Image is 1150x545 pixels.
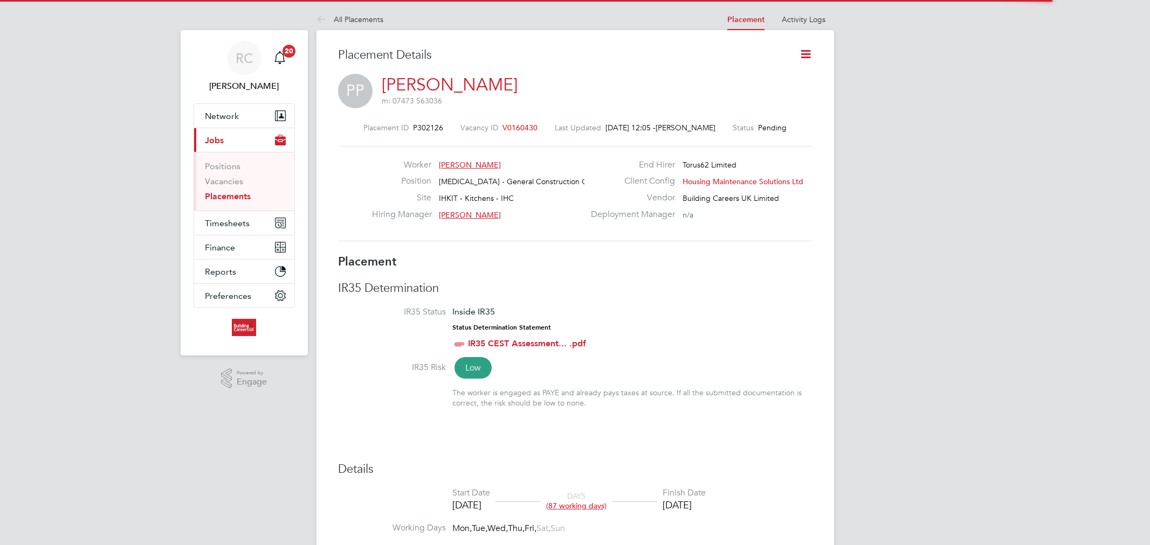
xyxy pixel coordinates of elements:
span: Torus62 Limited [683,160,736,170]
span: Low [455,357,492,379]
span: [PERSON_NAME] [439,160,501,170]
label: Vendor [584,192,675,204]
label: IR35 Status [338,306,446,318]
a: All Placements [316,15,383,24]
span: Powered by [237,368,267,378]
h3: IR35 Determination [338,281,812,296]
span: V0160430 [502,123,538,132]
span: P302126 [413,123,443,132]
button: Timesheets [194,211,294,235]
button: Preferences [194,284,294,308]
span: Thu, [508,523,525,534]
label: Client Config [584,176,675,187]
span: Pending [758,123,787,132]
span: Wed, [487,523,508,534]
span: [PERSON_NAME] [439,210,501,220]
span: Tue, [472,523,487,534]
span: Fri, [525,523,536,534]
div: [DATE] [663,499,706,511]
span: 20 [283,45,295,58]
b: Placement [338,254,397,269]
a: IR35 CEST Assessment... .pdf [468,338,586,348]
div: DAYS [541,491,612,511]
label: Status [733,123,754,132]
div: The worker is engaged as PAYE and already pays taxes at source. If all the submitted documentatio... [452,388,812,407]
span: PP [338,74,373,108]
a: RC[PERSON_NAME] [194,41,295,93]
a: Placement [727,15,765,24]
a: Positions [205,161,240,171]
div: [DATE] [452,499,490,511]
div: Jobs [194,152,294,211]
a: Go to home page [194,319,295,336]
label: Site [372,192,431,204]
label: IR35 Risk [338,362,446,373]
a: [PERSON_NAME] [382,74,518,95]
span: Timesheets [205,218,250,228]
span: Housing Maintenance Solutions Ltd [683,177,803,186]
label: Last Updated [555,123,601,132]
span: Engage [237,378,267,387]
button: Reports [194,260,294,283]
label: Worker [372,159,431,171]
span: Mon, [452,523,472,534]
button: Network [194,104,294,128]
span: RC [236,51,253,65]
span: Reports [205,267,236,277]
a: Powered byEngage [221,368,267,389]
span: Finance [205,242,235,253]
label: Hiring Manager [372,209,431,220]
label: Position [372,176,431,187]
span: m: 07473 563036 [382,96,442,106]
h3: Details [338,462,812,477]
label: Placement ID [363,123,409,132]
nav: Main navigation [181,30,308,355]
span: Preferences [205,291,251,301]
label: End Hirer [584,159,675,171]
div: Start Date [452,487,490,499]
a: Vacancies [205,176,243,186]
span: Building Careers UK Limited [683,193,779,203]
span: Sun [550,523,565,534]
span: n/a [683,210,693,220]
span: Rhys Cook [194,80,295,93]
span: Network [205,111,239,121]
button: Finance [194,235,294,259]
strong: Status Determination Statement [452,324,551,331]
button: Jobs [194,128,294,152]
label: Deployment Manager [584,209,675,220]
span: [DATE] 12:05 - [605,123,656,132]
a: 20 [269,41,291,75]
div: Finish Date [663,487,706,499]
img: buildingcareersuk-logo-retina.png [232,319,256,336]
label: Vacancy ID [460,123,498,132]
span: Inside IR35 [452,306,495,317]
span: IHKIT - Kitchens - IHC [439,193,514,203]
span: Jobs [205,135,224,145]
span: [MEDICAL_DATA] - General Construction Operative [439,177,616,186]
a: Placements [205,191,251,201]
span: Sat, [536,523,550,534]
label: Working Days [338,522,446,534]
h3: Placement Details [338,47,783,63]
span: (87 working days) [546,501,607,511]
a: Activity Logs [782,15,825,24]
span: [PERSON_NAME] [656,123,715,132]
